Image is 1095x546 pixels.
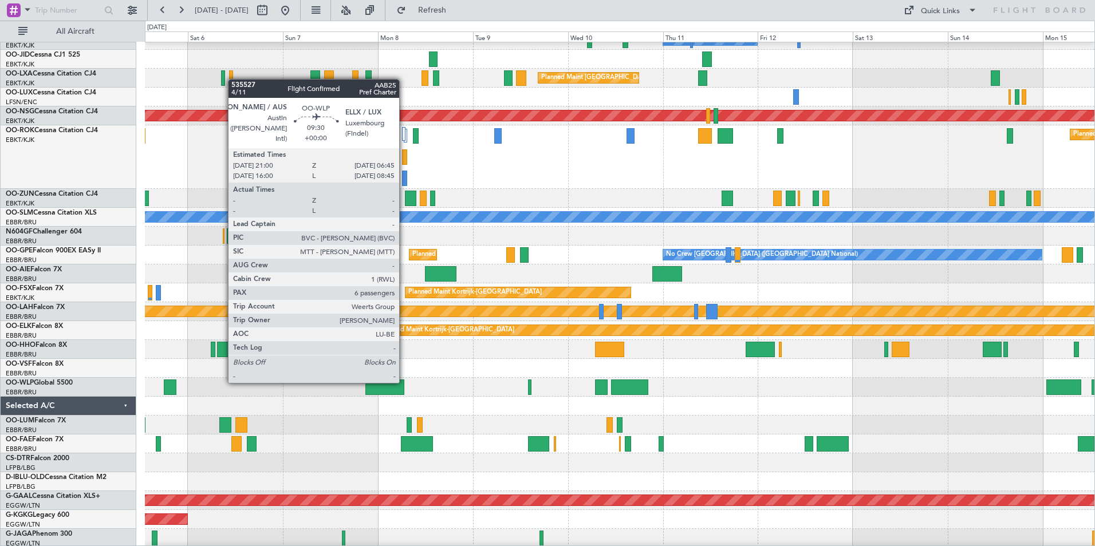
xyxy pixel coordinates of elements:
[6,108,34,115] span: OO-NSG
[6,285,32,292] span: OO-FSX
[6,331,37,340] a: EBBR/BRU
[6,493,100,500] a: G-GAALCessna Citation XLS+
[412,246,620,263] div: Planned Maint [GEOGRAPHIC_DATA] ([GEOGRAPHIC_DATA] National)
[6,436,64,443] a: OO-FAEFalcon 7X
[6,474,45,481] span: D-IBLU-OLD
[6,379,73,386] a: OO-WLPGlobal 5500
[6,285,64,292] a: OO-FSXFalcon 7X
[35,2,101,19] input: Trip Number
[6,256,37,264] a: EBBR/BRU
[6,247,101,254] a: OO-GPEFalcon 900EX EASy II
[948,31,1043,42] div: Sun 14
[6,464,36,472] a: LFPB/LBG
[6,482,36,491] a: LFPB/LBG
[6,304,65,311] a: OO-LAHFalcon 7X
[921,6,960,17] div: Quick Links
[6,520,40,529] a: EGGW/LTN
[6,228,33,235] span: N604GF
[6,191,98,197] a: OO-ZUNCessna Citation CJ4
[6,455,30,462] span: CS-DTR
[6,275,37,283] a: EBBR/BRU
[195,5,249,15] span: [DATE] - [DATE]
[6,531,32,537] span: G-JAGA
[853,31,948,42] div: Sat 13
[188,31,283,42] div: Sat 6
[898,1,983,19] button: Quick Links
[6,323,31,330] span: OO-ELK
[6,493,32,500] span: G-GAAL
[6,323,63,330] a: OO-ELKFalcon 8X
[568,31,663,42] div: Wed 10
[6,445,37,453] a: EBBR/BRU
[283,31,378,42] div: Sun 7
[13,22,124,41] button: All Aircraft
[6,350,37,359] a: EBBR/BRU
[6,209,97,216] a: OO-SLMCessna Citation XLS
[6,531,72,537] a: G-JAGAPhenom 300
[6,436,32,443] span: OO-FAE
[6,237,37,246] a: EBBR/BRU
[6,388,37,397] a: EBBR/BRU
[147,23,167,33] div: [DATE]
[6,294,34,302] a: EBKT/KJK
[6,266,62,273] a: OO-AIEFalcon 7X
[6,89,33,96] span: OO-LUX
[6,89,96,96] a: OO-LUXCessna Citation CJ4
[408,284,542,301] div: Planned Maint Kortrijk-[GEOGRAPHIC_DATA]
[6,312,37,321] a: EBBR/BRU
[6,199,34,208] a: EBKT/KJK
[378,31,473,42] div: Mon 8
[6,70,33,77] span: OO-LXA
[6,127,98,134] a: OO-ROKCessna Citation CJ4
[6,361,64,367] a: OO-VSFFalcon 8X
[6,501,40,510] a: EGGW/LTN
[541,69,749,86] div: Planned Maint [GEOGRAPHIC_DATA] ([GEOGRAPHIC_DATA] National)
[6,52,80,58] a: OO-JIDCessna CJ1 525
[6,247,33,254] span: OO-GPE
[391,1,460,19] button: Refresh
[6,361,32,367] span: OO-VSF
[6,455,69,462] a: CS-DTRFalcon 2000
[6,60,34,69] a: EBKT/KJK
[6,512,69,519] a: G-KGKGLegacy 600
[6,209,33,216] span: OO-SLM
[6,52,30,58] span: OO-JID
[6,191,34,197] span: OO-ZUN
[6,70,96,77] a: OO-LXACessna Citation CJ4
[6,127,34,134] span: OO-ROK
[6,342,67,349] a: OO-HHOFalcon 8X
[6,417,66,424] a: OO-LUMFalcon 7X
[6,218,37,227] a: EBBR/BRU
[6,108,98,115] a: OO-NSGCessna Citation CJ4
[666,246,858,263] div: No Crew [GEOGRAPHIC_DATA] ([GEOGRAPHIC_DATA] National)
[6,41,34,50] a: EBKT/KJK
[6,379,34,386] span: OO-WLP
[6,98,37,106] a: LFSN/ENC
[663,31,758,42] div: Thu 11
[6,426,37,434] a: EBBR/BRU
[6,136,34,144] a: EBKT/KJK
[30,27,121,35] span: All Aircraft
[758,31,853,42] div: Fri 12
[473,31,568,42] div: Tue 9
[6,228,82,235] a: N604GFChallenger 604
[408,6,456,14] span: Refresh
[6,266,30,273] span: OO-AIE
[6,369,37,378] a: EBBR/BRU
[381,322,514,339] div: Planned Maint Kortrijk-[GEOGRAPHIC_DATA]
[6,417,34,424] span: OO-LUM
[6,474,107,481] a: D-IBLU-OLDCessna Citation M2
[6,117,34,125] a: EBKT/KJK
[6,512,33,519] span: G-KGKG
[6,79,34,88] a: EBKT/KJK
[6,342,36,349] span: OO-HHO
[6,304,33,311] span: OO-LAH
